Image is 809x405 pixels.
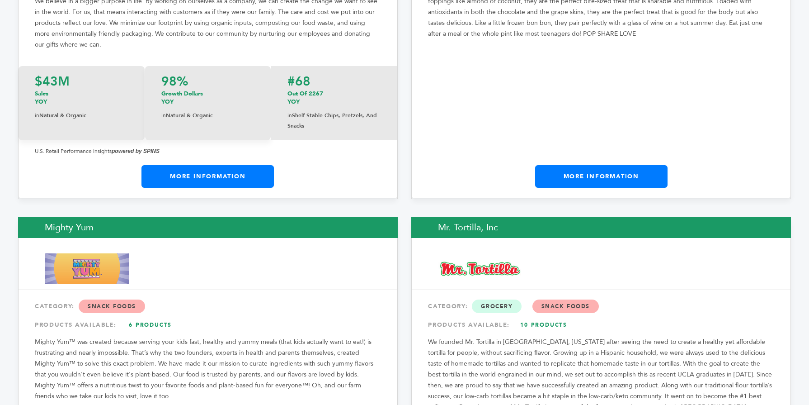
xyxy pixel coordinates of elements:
[35,337,381,402] p: Mighty Yum™ was created because serving your kids fast, healthy and yummy meals (that kids actual...
[428,317,774,333] div: PRODUCTS AVAILABLE:
[161,112,166,119] span: in
[35,98,47,106] span: YOY
[161,110,254,121] p: Natural & Organic
[512,317,575,333] a: 10 Products
[287,75,381,88] p: #68
[532,300,599,313] span: Snack Foods
[79,300,145,313] span: Snack Foods
[112,148,160,154] strong: powered by SPINS
[18,217,398,238] h2: Mighty Yum
[287,110,381,131] p: Shelf Stable Chips, Pretzels, and Snacks
[35,90,128,106] p: Sales
[119,317,182,333] a: 6 Products
[535,165,668,188] a: More Information
[411,217,791,238] h2: Mr. Tortilla, Inc
[438,253,522,284] img: Mr. Tortilla, Inc
[287,112,292,119] span: in
[35,317,381,333] div: PRODUCTS AVAILABLE:
[428,298,774,314] div: CATEGORY:
[35,75,128,88] p: $43M
[161,75,254,88] p: 98%
[35,112,39,119] span: in
[287,98,300,106] span: YOY
[35,110,128,121] p: Natural & Organic
[472,300,522,313] span: Grocery
[45,253,129,284] img: Mighty Yum
[161,90,254,106] p: Growth Dollars
[161,98,174,106] span: YOY
[35,146,381,157] p: U.S. Retail Performance Insights
[287,90,381,106] p: Out Of 2267
[35,298,381,314] div: CATEGORY:
[141,165,274,188] a: More Information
